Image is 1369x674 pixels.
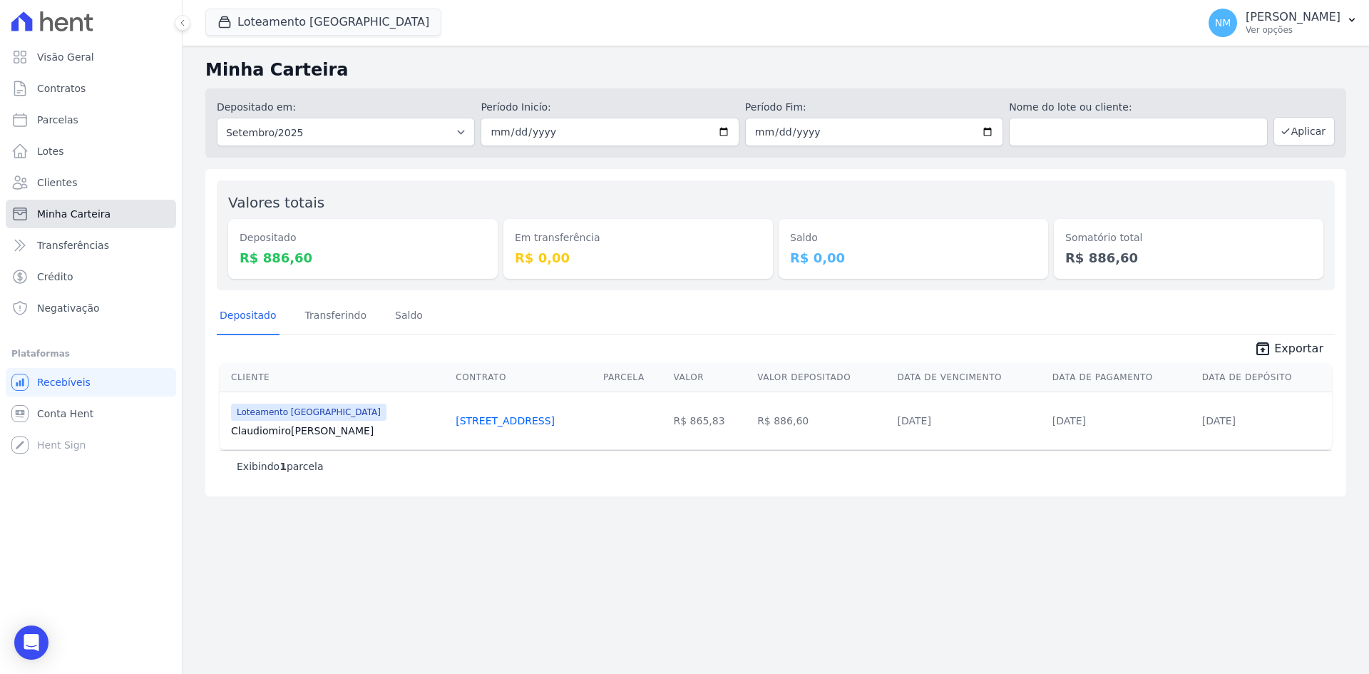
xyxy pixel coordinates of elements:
a: Contratos [6,74,176,103]
a: Negativação [6,294,176,322]
a: Clientes [6,168,176,197]
a: [DATE] [1202,415,1236,427]
th: Data de Pagamento [1047,363,1196,392]
span: Crédito [37,270,73,284]
a: Transferindo [302,298,370,335]
a: Depositado [217,298,280,335]
i: unarchive [1254,340,1271,357]
h2: Minha Carteira [205,57,1346,83]
p: Exibindo parcela [237,459,324,474]
a: Crédito [6,262,176,291]
dd: R$ 886,60 [1065,248,1312,267]
a: [DATE] [898,415,931,427]
span: Lotes [37,144,64,158]
a: [DATE] [1052,415,1086,427]
th: Cliente [220,363,450,392]
button: NM [PERSON_NAME] Ver opções [1197,3,1369,43]
span: Conta Hent [37,407,93,421]
label: Período Fim: [745,100,1003,115]
span: Minha Carteira [37,207,111,221]
th: Data de Depósito [1196,363,1332,392]
a: Conta Hent [6,399,176,428]
a: Claudiomiro[PERSON_NAME] [231,424,444,438]
th: Valor [667,363,752,392]
th: Contrato [450,363,598,392]
label: Valores totais [228,194,324,211]
dd: R$ 0,00 [515,248,762,267]
span: Contratos [37,81,86,96]
label: Nome do lote ou cliente: [1009,100,1267,115]
b: 1 [280,461,287,472]
a: Parcelas [6,106,176,134]
label: Depositado em: [217,101,296,113]
div: Plataformas [11,345,170,362]
p: [PERSON_NAME] [1246,10,1340,24]
span: Recebíveis [37,375,91,389]
p: Ver opções [1246,24,1340,36]
dt: Depositado [240,230,486,245]
span: NM [1215,18,1231,28]
a: Minha Carteira [6,200,176,228]
span: Parcelas [37,113,78,127]
label: Período Inicío: [481,100,739,115]
dd: R$ 0,00 [790,248,1037,267]
th: Data de Vencimento [892,363,1047,392]
span: Transferências [37,238,109,252]
dt: Em transferência [515,230,762,245]
span: Negativação [37,301,100,315]
a: unarchive Exportar [1243,340,1335,360]
span: Clientes [37,175,77,190]
dt: Saldo [790,230,1037,245]
button: Aplicar [1273,117,1335,145]
dd: R$ 886,60 [240,248,486,267]
dt: Somatório total [1065,230,1312,245]
span: Loteamento [GEOGRAPHIC_DATA] [231,404,386,421]
td: R$ 886,60 [752,392,891,449]
th: Valor Depositado [752,363,891,392]
a: Visão Geral [6,43,176,71]
button: Loteamento [GEOGRAPHIC_DATA] [205,9,441,36]
a: Saldo [392,298,426,335]
a: [STREET_ADDRESS] [456,415,555,427]
div: Open Intercom Messenger [14,626,48,660]
a: Lotes [6,137,176,165]
td: R$ 865,83 [667,392,752,449]
span: Visão Geral [37,50,94,64]
a: Transferências [6,231,176,260]
th: Parcela [598,363,668,392]
span: Exportar [1274,340,1323,357]
a: Recebíveis [6,368,176,397]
